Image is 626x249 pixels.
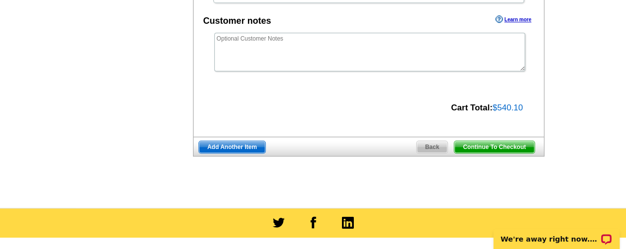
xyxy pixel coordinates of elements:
a: Back [416,141,448,153]
div: Customer notes [203,14,271,28]
span: Continue To Checkout [454,141,534,153]
span: Add Another Item [199,141,265,153]
span: $540.10 [492,103,523,112]
span: Back [417,141,448,153]
iframe: LiveChat chat widget [487,218,626,249]
strong: Cart Total: [451,103,492,112]
a: Add Another Item [198,141,266,153]
a: Learn more [495,15,531,23]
